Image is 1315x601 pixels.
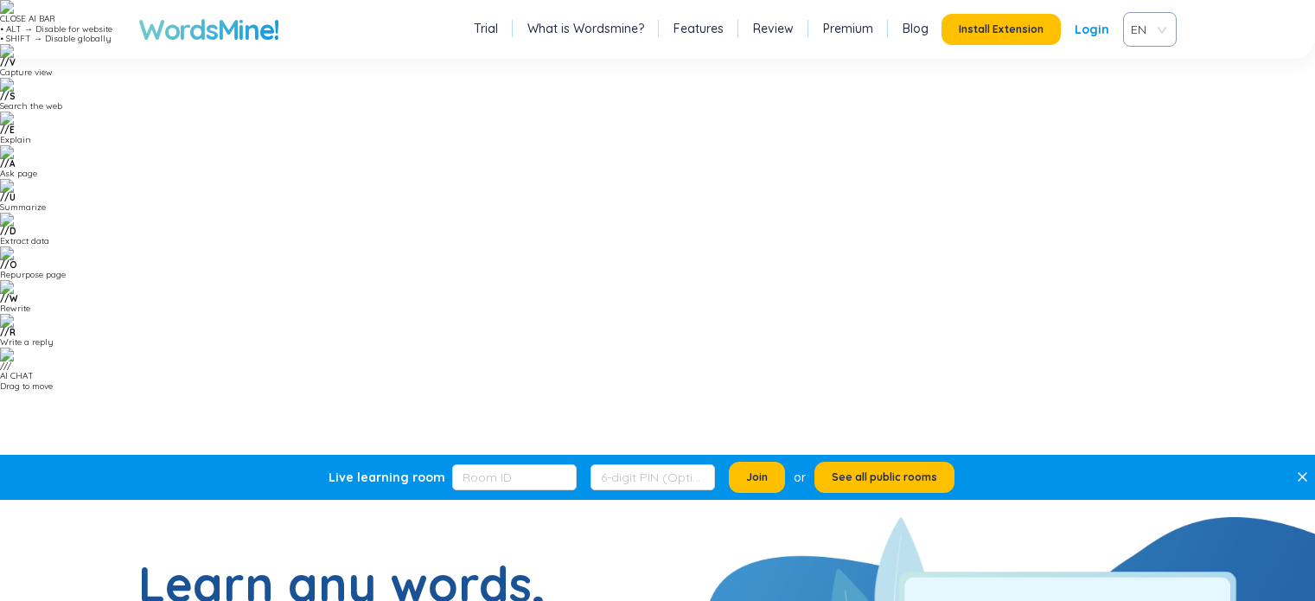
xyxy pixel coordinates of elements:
input: Room ID [452,464,577,490]
button: See all public rooms [814,462,954,493]
span: Join [746,470,768,484]
input: 6-digit PIN (Optional) [590,464,715,490]
span: See all public rooms [832,470,937,484]
div: Live learning room [329,469,445,486]
div: or [794,468,806,487]
button: Join [729,462,785,493]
